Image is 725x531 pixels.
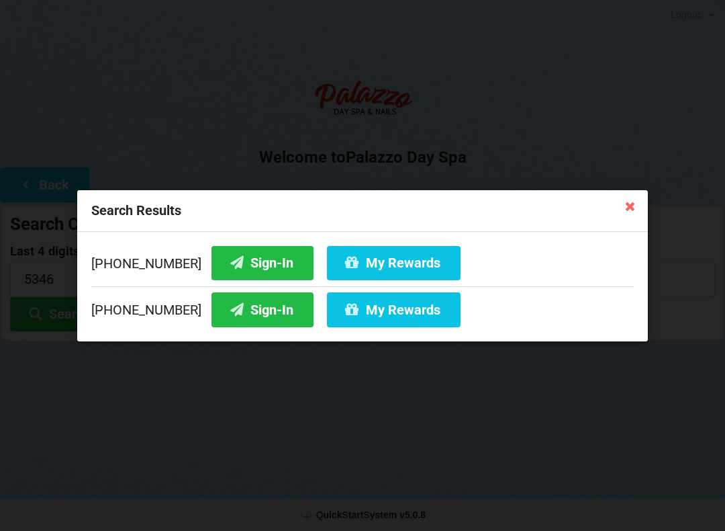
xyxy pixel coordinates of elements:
div: Search Results [77,190,648,232]
div: [PHONE_NUMBER] [91,286,634,327]
button: My Rewards [327,245,461,280]
button: Sign-In [211,292,313,327]
button: My Rewards [327,292,461,327]
div: [PHONE_NUMBER] [91,245,634,286]
button: Sign-In [211,245,313,280]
